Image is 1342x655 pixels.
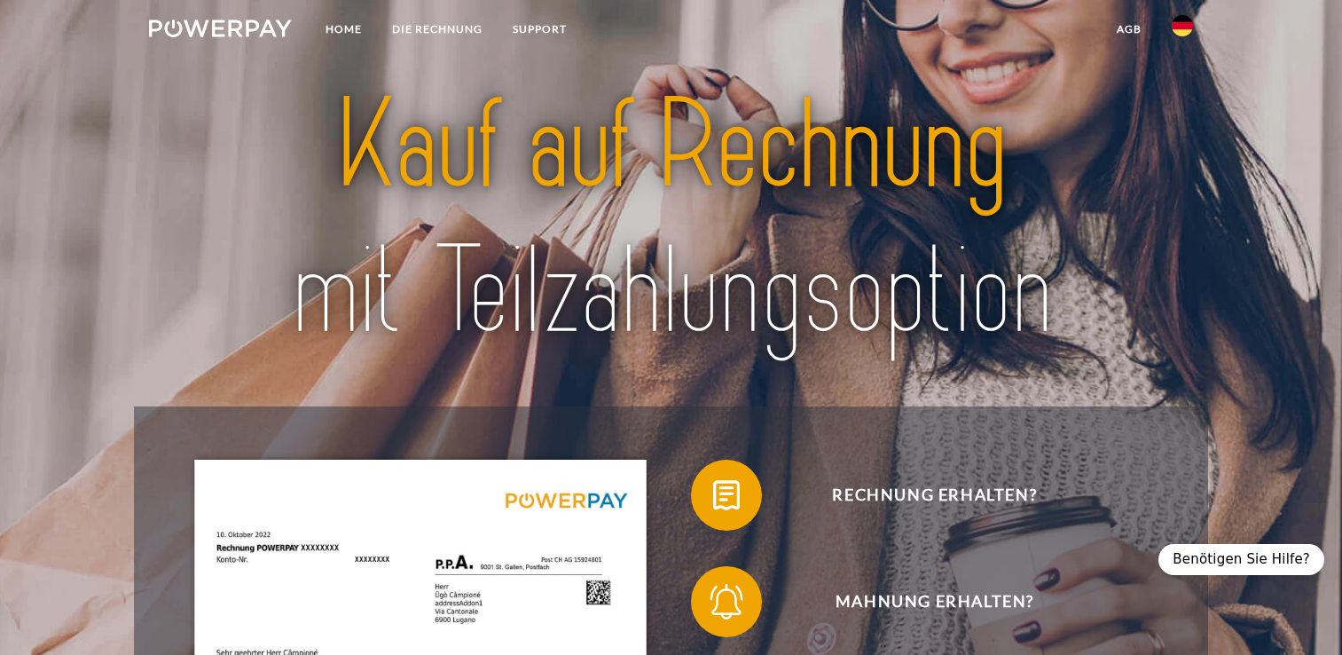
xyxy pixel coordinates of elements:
span: Rechnung erhalten? [718,460,1152,531]
a: Home [310,13,377,45]
a: agb [1102,13,1157,45]
img: qb_bell.svg [704,580,749,624]
button: Rechnung erhalten? [691,460,1152,531]
a: SUPPORT [498,13,582,45]
img: de [1172,15,1193,36]
span: Mahnung erhalten? [718,566,1152,637]
button: Mahnung erhalten? [691,566,1152,637]
img: title-powerpay_de.svg [200,66,1142,373]
a: DIE RECHNUNG [377,13,498,45]
div: Benötigen Sie Hilfe? [1158,544,1324,575]
img: qb_bill.svg [704,473,749,517]
img: logo-powerpay-white.svg [149,20,292,37]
